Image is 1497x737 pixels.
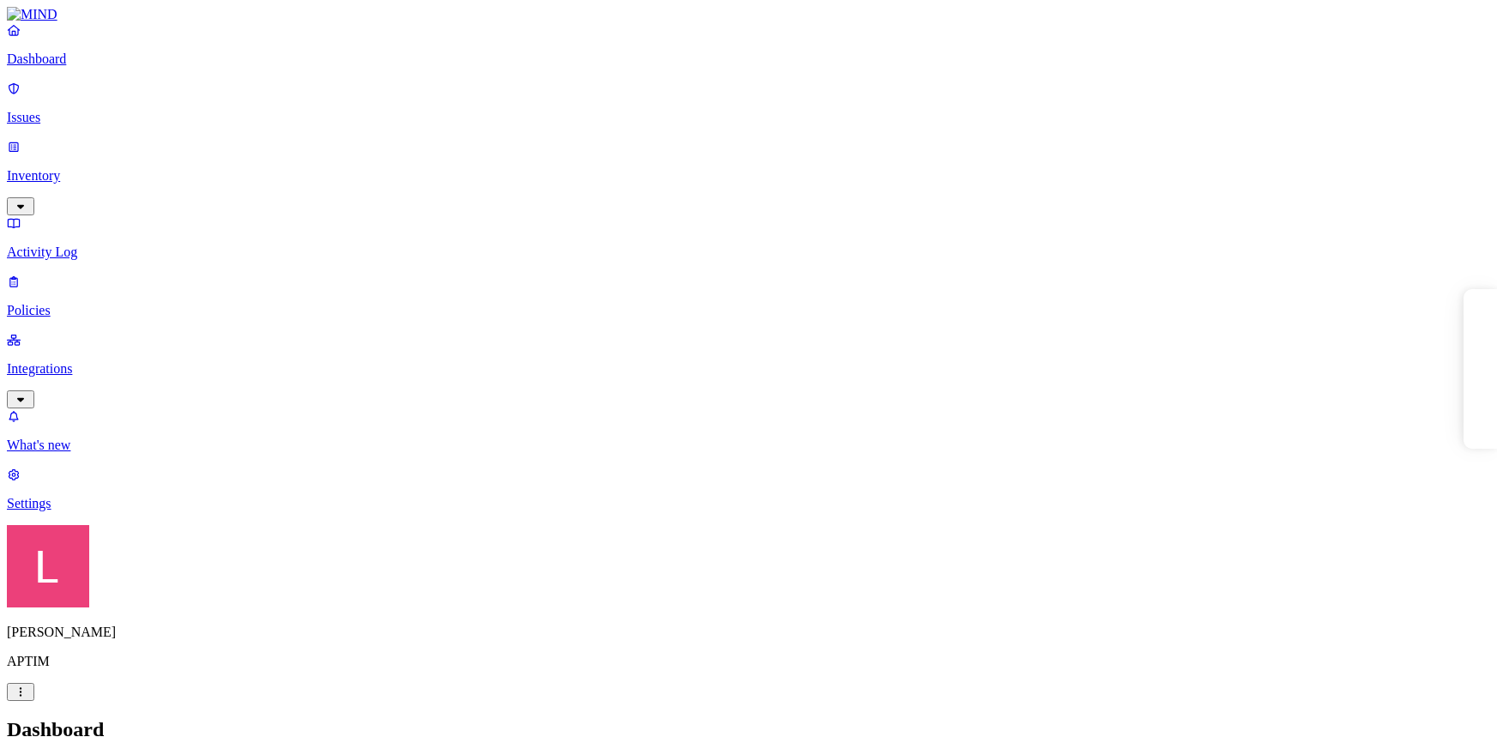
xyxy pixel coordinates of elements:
a: Dashboard [7,22,1490,67]
p: Settings [7,496,1490,511]
p: Integrations [7,361,1490,377]
p: Dashboard [7,51,1490,67]
img: Landen Brown [7,525,89,607]
p: APTIM [7,654,1490,669]
p: Activity Log [7,245,1490,260]
a: Inventory [7,139,1490,213]
p: Inventory [7,168,1490,184]
a: Settings [7,467,1490,511]
p: Issues [7,110,1490,125]
a: What's new [7,408,1490,453]
a: Issues [7,81,1490,125]
a: Integrations [7,332,1490,406]
img: MIND [7,7,57,22]
p: [PERSON_NAME] [7,625,1490,640]
p: What's new [7,438,1490,453]
p: Policies [7,303,1490,318]
a: MIND [7,7,1490,22]
a: Policies [7,274,1490,318]
a: Activity Log [7,215,1490,260]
